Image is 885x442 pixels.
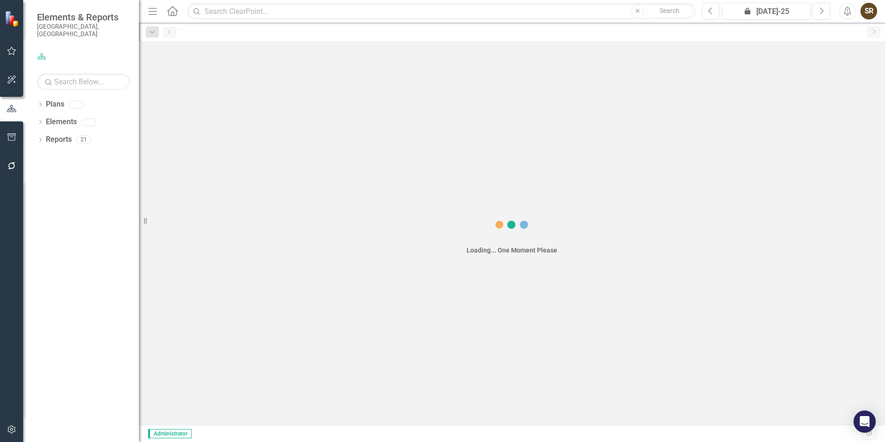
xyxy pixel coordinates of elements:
input: Search ClearPoint... [187,3,695,19]
a: Plans [46,99,64,110]
a: Elements [46,117,77,127]
button: Search [647,5,693,18]
span: Search [660,7,679,14]
div: 21 [76,136,91,144]
div: Open Intercom Messenger [854,410,876,433]
a: Reports [46,134,72,145]
span: Elements & Reports [37,12,130,23]
button: SR [860,3,877,19]
div: Loading... One Moment Please [467,246,557,255]
small: [GEOGRAPHIC_DATA], [GEOGRAPHIC_DATA] [37,23,130,38]
div: [DATE]-25 [725,6,807,17]
img: ClearPoint Strategy [5,11,21,27]
input: Search Below... [37,74,130,90]
button: [DATE]-25 [722,3,810,19]
span: Administrator [148,429,192,438]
